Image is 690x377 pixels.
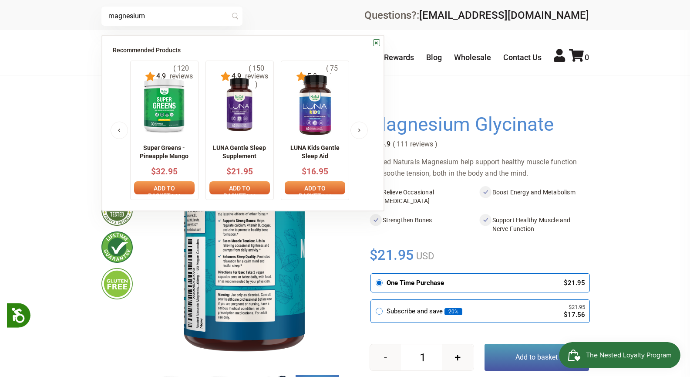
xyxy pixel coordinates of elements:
button: Previous [111,122,128,139]
a: 0 [569,53,589,62]
a: Wholesale [454,53,491,62]
span: 0 [585,53,589,62]
input: Try "Sleeping" [101,7,242,26]
a: Nested Rewards [357,53,414,62]
span: USD [414,251,434,262]
span: 5.0 [306,72,317,80]
li: Support Healthy Muscle and Nerve Function [479,214,589,235]
span: 4.9 [155,72,166,80]
img: glutenfree [101,268,133,299]
p: LUNA Gentle Sleep Supplement [209,144,270,161]
p: LUNA Kids Gentle Sleep Aid [285,144,345,161]
img: star.svg [220,71,231,82]
li: Strengthen Bones [370,214,479,235]
span: 4.9 [380,140,390,148]
h1: Magnesium Glycinate [370,114,585,136]
div: Nested Naturals Magnesium help support healthy muscle function and soothe tension, both in the bo... [370,156,589,179]
span: $21.95 [370,245,414,265]
button: Add to basket [485,344,589,371]
li: Relieve Occasional [MEDICAL_DATA] [370,186,479,207]
p: Super Greens - Pineapple Mango [134,144,195,161]
span: ( 75 reviews ) [317,65,345,88]
span: $16.95 [302,166,328,177]
button: + [442,344,473,370]
span: Recommended Products [113,47,181,54]
div: Questions?: [364,10,589,20]
a: × [373,39,380,46]
a: Add to basket [209,181,270,194]
span: $32.95 [151,166,178,177]
img: Magnesium Glycinate [147,114,342,367]
img: imgpsh_fullsize_anim_-_2025-02-26T222351.371_x140.png [138,75,191,136]
a: Add to basket [285,181,345,194]
button: Next [350,122,368,139]
li: Boost Energy and Metabolism [479,186,589,207]
img: NN_LUNA_US_60_front_1_x140.png [216,75,263,136]
button: - [370,344,401,370]
a: Contact Us [503,53,542,62]
span: 4.9 [231,72,241,80]
img: lifetimeguarantee [101,231,133,263]
a: Blog [426,53,442,62]
span: $21.95 [226,166,253,177]
span: ( 111 reviews ) [390,140,438,148]
iframe: Button to open loyalty program pop-up [559,342,681,368]
img: star.svg [296,71,306,82]
img: star.svg [145,71,155,82]
span: ( 120 reviews ) [166,65,195,88]
a: Add to basket [134,181,195,194]
span: ( 150 reviews ) [241,65,270,88]
a: [EMAIL_ADDRESS][DOMAIN_NAME] [419,9,589,21]
img: 1_edfe67ed-9f0f-4eb3-a1ff-0a9febdc2b11_x140.png [285,75,346,136]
